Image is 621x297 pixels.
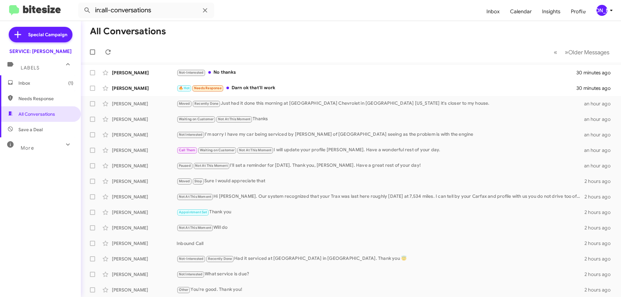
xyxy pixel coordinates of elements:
button: Next [561,46,613,59]
div: 2 hours ago [584,256,616,262]
h1: All Conversations [90,26,166,37]
a: Insights [537,2,566,21]
div: 2 hours ago [584,178,616,185]
div: [PERSON_NAME] [112,256,177,262]
span: Recently Done [208,257,232,261]
div: 2 hours ago [584,225,616,231]
button: Previous [550,46,561,59]
div: 2 hours ago [584,271,616,278]
span: Not At This Moment [179,195,212,199]
span: » [565,48,568,56]
div: 2 hours ago [584,287,616,293]
nav: Page navigation example [550,46,613,59]
div: 2 hours ago [584,209,616,216]
div: 2 hours ago [584,194,616,200]
div: Just had it done this morning at [GEOGRAPHIC_DATA] Chevrolet in [GEOGRAPHIC_DATA] [US_STATE] it's... [177,100,584,107]
div: 30 minutes ago [577,85,616,91]
div: Hi [PERSON_NAME]. Our system recognized that your Trax was last here roughly [DATE] at 7,534 mile... [177,193,584,200]
div: [PERSON_NAME] [112,69,177,76]
span: Older Messages [568,49,609,56]
div: I will update your profile [PERSON_NAME]. Have a wonderful rest of your day. [177,146,584,154]
span: Not-Interested [179,70,204,75]
span: Not At This Moment [195,164,228,168]
span: Not At This Moment [239,148,272,152]
span: Not-Interested [179,257,204,261]
div: [PERSON_NAME] [112,287,177,293]
span: Not At This Moment [218,117,251,121]
span: Inbox [18,80,73,86]
div: an hour ago [584,116,616,122]
span: « [554,48,557,56]
div: [PERSON_NAME] [112,163,177,169]
span: Waiting on Customer [179,117,214,121]
a: Calendar [505,2,537,21]
span: Special Campaign [28,31,67,38]
span: Not Interested [179,272,203,276]
div: Thank you [177,208,584,216]
span: Not At This Moment [179,226,212,230]
span: Other [179,288,189,292]
span: All Conversations [18,111,55,117]
span: Labels [21,65,39,71]
div: What service is due? [177,270,584,278]
div: [PERSON_NAME] [112,147,177,154]
div: [PERSON_NAME] [112,85,177,91]
div: You're good. Thank you! [177,286,584,293]
span: Needs Response [18,95,73,102]
div: [PERSON_NAME] [112,240,177,247]
div: Inbound Call [177,240,584,247]
span: Save a Deal [18,126,43,133]
div: 30 minutes ago [577,69,616,76]
div: 2 hours ago [584,240,616,247]
div: Sure I would appreciate that [177,177,584,185]
div: an hour ago [584,132,616,138]
input: Search [78,3,214,18]
span: 🔥 Hot [179,86,190,90]
span: More [21,145,34,151]
div: I'm sorry I have my car being serviced by [PERSON_NAME] of [GEOGRAPHIC_DATA] seeing as the proble... [177,131,584,138]
div: an hour ago [584,147,616,154]
span: Moved [179,101,190,106]
a: Special Campaign [9,27,72,42]
div: Had it serviced at [GEOGRAPHIC_DATA] in [GEOGRAPHIC_DATA]. Thank you 😇 [177,255,584,262]
span: Paused [179,164,191,168]
div: SERVICE: [PERSON_NAME] [9,48,71,55]
div: [PERSON_NAME] [112,116,177,122]
button: [PERSON_NAME] [591,5,614,16]
span: Appointment Set [179,210,207,214]
a: Profile [566,2,591,21]
span: Recently Done [194,101,219,106]
div: [PERSON_NAME] [112,101,177,107]
div: an hour ago [584,101,616,107]
span: Not Interested [179,133,203,137]
span: (1) [68,80,73,86]
a: Inbox [481,2,505,21]
div: [PERSON_NAME] [112,225,177,231]
div: [PERSON_NAME] [596,5,607,16]
div: [PERSON_NAME] [112,209,177,216]
span: Call Them [179,148,196,152]
span: Needs Response [194,86,222,90]
span: Moved [179,179,190,183]
div: [PERSON_NAME] [112,194,177,200]
div: No thanks [177,69,577,76]
div: [PERSON_NAME] [112,178,177,185]
div: Thanks [177,115,584,123]
div: Darn ok that'll work [177,84,577,92]
div: I'll set a reminder for [DATE]. Thank you, [PERSON_NAME]. Have a great rest of your day! [177,162,584,169]
div: [PERSON_NAME] [112,271,177,278]
span: Waiting on Customer [200,148,235,152]
div: an hour ago [584,163,616,169]
div: [PERSON_NAME] [112,132,177,138]
span: Stop [194,179,202,183]
div: Will do [177,224,584,231]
